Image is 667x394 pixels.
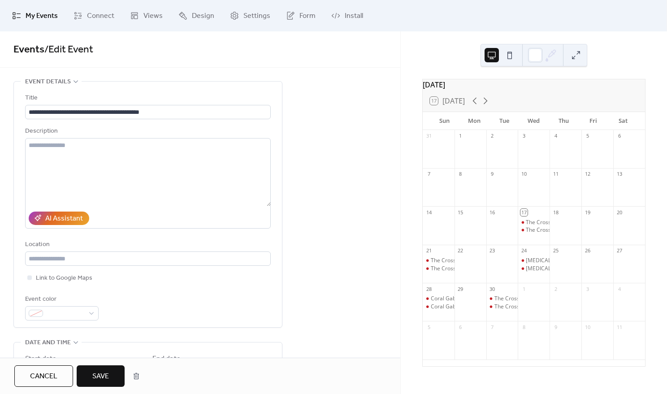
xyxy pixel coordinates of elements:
[616,247,623,254] div: 27
[29,212,89,225] button: AI Assistant
[431,303,489,311] div: Coral Gables Red Cross
[243,11,270,22] span: Settings
[616,286,623,292] div: 4
[494,303,641,311] div: The Crossings [GEOGRAPHIC_DATA] [GEOGRAPHIC_DATA]
[584,133,591,139] div: 5
[489,171,496,178] div: 9
[494,295,583,303] div: The Crossings Shopping Village BLS
[616,324,623,330] div: 11
[423,295,455,303] div: Coral Gables BLS
[299,11,316,22] span: Form
[92,371,109,382] span: Save
[518,257,550,264] div: Doral BLS
[423,303,455,311] div: Coral Gables Red Cross
[459,112,489,130] div: Mon
[584,247,591,254] div: 26
[518,226,550,234] div: The Crossings Shopping Village Red Cross
[430,112,459,130] div: Sun
[25,354,56,364] div: Start date
[616,133,623,139] div: 6
[518,219,550,226] div: The Crossings Shopping Village BLS
[425,171,432,178] div: 7
[552,171,559,178] div: 11
[489,247,496,254] div: 23
[425,209,432,216] div: 14
[25,126,269,137] div: Description
[423,265,455,273] div: The Crossings Shopping Village Red Cross
[143,11,163,22] span: Views
[77,365,125,387] button: Save
[325,4,370,28] a: Install
[552,133,559,139] div: 4
[425,286,432,292] div: 28
[87,11,114,22] span: Connect
[520,133,527,139] div: 3
[519,112,549,130] div: Wed
[486,303,518,311] div: The Crossings Shopping Village Red Cross
[431,257,520,264] div: The Crossings Shopping Village BLS
[457,247,464,254] div: 22
[25,77,71,87] span: Event details
[520,171,527,178] div: 10
[5,4,65,28] a: My Events
[36,273,92,284] span: Link to Google Maps
[616,209,623,216] div: 20
[26,11,58,22] span: My Events
[25,338,71,348] span: Date and time
[486,295,518,303] div: The Crossings Shopping Village BLS
[25,294,97,305] div: Event color
[13,40,44,60] a: Events
[425,133,432,139] div: 31
[584,209,591,216] div: 19
[584,286,591,292] div: 3
[123,4,169,28] a: Views
[192,11,214,22] span: Design
[152,354,181,364] div: End date
[552,209,559,216] div: 18
[457,324,464,330] div: 6
[423,79,645,90] div: [DATE]
[584,171,591,178] div: 12
[45,213,83,224] div: AI Assistant
[457,286,464,292] div: 29
[30,371,57,382] span: Cancel
[457,209,464,216] div: 15
[423,257,455,264] div: The Crossings Shopping Village BLS
[578,112,608,130] div: Fri
[345,11,363,22] span: Install
[425,247,432,254] div: 21
[25,239,269,250] div: Location
[552,286,559,292] div: 2
[552,247,559,254] div: 25
[518,265,550,273] div: Doral Red Cross
[67,4,121,28] a: Connect
[457,133,464,139] div: 1
[526,219,615,226] div: The Crossings Shopping Village BLS
[549,112,578,130] div: Thu
[616,171,623,178] div: 13
[431,265,577,273] div: The Crossings [GEOGRAPHIC_DATA] [GEOGRAPHIC_DATA]
[520,324,527,330] div: 8
[552,324,559,330] div: 9
[425,324,432,330] div: 5
[520,247,527,254] div: 24
[14,365,73,387] button: Cancel
[489,133,496,139] div: 2
[44,40,93,60] span: / Edit Event
[526,265,596,273] div: [MEDICAL_DATA] Red Cross
[520,209,527,216] div: 17
[489,286,496,292] div: 30
[608,112,638,130] div: Sat
[489,209,496,216] div: 16
[223,4,277,28] a: Settings
[457,171,464,178] div: 8
[279,4,322,28] a: Form
[520,286,527,292] div: 1
[25,93,269,104] div: Title
[172,4,221,28] a: Design
[431,295,474,303] div: Coral Gables BLS
[526,257,580,264] div: [MEDICAL_DATA] BLS
[584,324,591,330] div: 10
[489,112,519,130] div: Tue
